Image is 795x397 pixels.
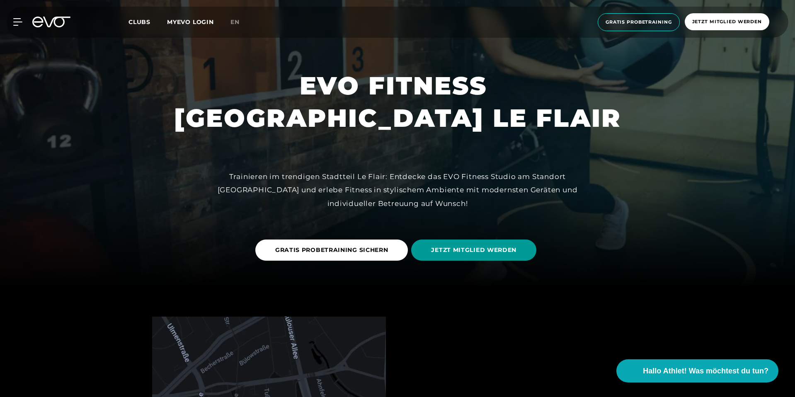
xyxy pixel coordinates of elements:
span: Clubs [128,18,150,26]
a: MYEVO LOGIN [167,18,214,26]
a: Jetzt Mitglied werden [682,13,772,31]
span: Hallo Athlet! Was möchtest du tun? [643,366,768,377]
a: Gratis Probetraining [595,13,682,31]
span: Gratis Probetraining [606,19,672,26]
a: Clubs [128,18,167,26]
h1: EVO FITNESS [GEOGRAPHIC_DATA] LE FLAIR [174,70,621,134]
a: GRATIS PROBETRAINING SICHERN [255,233,412,267]
button: Hallo Athlet! Was möchtest du tun? [616,359,778,382]
span: en [230,18,240,26]
span: Jetzt Mitglied werden [692,18,762,25]
span: JETZT MITGLIED WERDEN [431,246,516,254]
a: en [230,17,250,27]
span: GRATIS PROBETRAINING SICHERN [275,246,388,254]
a: JETZT MITGLIED WERDEN [411,233,540,267]
div: Trainieren im trendigen Stadtteil Le Flair: Entdecke das EVO Fitness Studio am Standort [GEOGRAPH... [211,170,584,210]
